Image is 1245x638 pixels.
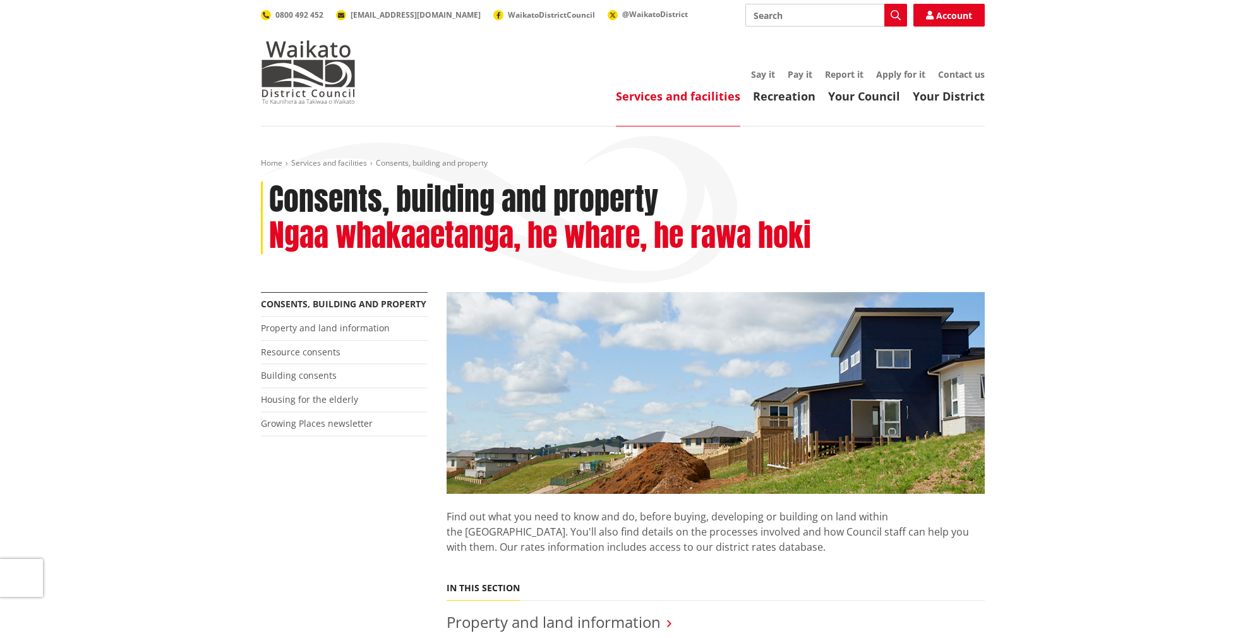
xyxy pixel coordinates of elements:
[351,9,481,20] span: [EMAIL_ADDRESS][DOMAIN_NAME]
[261,158,985,169] nav: breadcrumb
[447,292,985,494] img: Land-and-property-landscape
[447,494,985,570] p: Find out what you need to know and do, before buying, developing or building on land within the [...
[376,157,488,168] span: Consents, building and property
[876,68,925,80] a: Apply for it
[261,417,373,429] a: Growing Places newsletter
[261,157,282,168] a: Home
[447,583,520,594] h5: In this section
[261,40,356,104] img: Waikato District Council - Te Kaunihera aa Takiwaa o Waikato
[447,611,661,632] a: Property and land information
[622,9,688,20] span: @WaikatoDistrict
[269,218,811,254] h2: Ngaa whakaaetanga, he whare, he rawa hoki
[336,9,481,20] a: [EMAIL_ADDRESS][DOMAIN_NAME]
[493,9,595,20] a: WaikatoDistrictCouncil
[261,322,390,334] a: Property and land information
[275,9,323,20] span: 0800 492 452
[753,89,815,104] a: Recreation
[938,68,985,80] a: Contact us
[261,369,337,381] a: Building consents
[745,4,907,27] input: Search input
[291,157,367,168] a: Services and facilities
[616,89,740,104] a: Services and facilities
[261,298,426,310] a: Consents, building and property
[261,9,323,20] a: 0800 492 452
[269,181,658,218] h1: Consents, building and property
[913,89,985,104] a: Your District
[261,393,358,405] a: Housing for the elderly
[913,4,985,27] a: Account
[608,9,688,20] a: @WaikatoDistrict
[508,9,595,20] span: WaikatoDistrictCouncil
[825,68,863,80] a: Report it
[828,89,900,104] a: Your Council
[751,68,775,80] a: Say it
[261,346,340,358] a: Resource consents
[788,68,812,80] a: Pay it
